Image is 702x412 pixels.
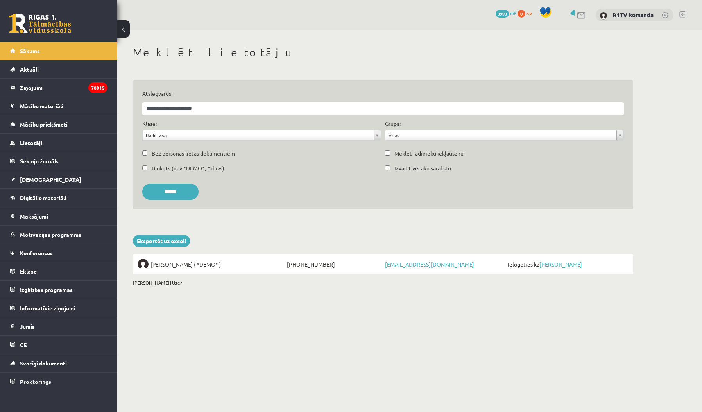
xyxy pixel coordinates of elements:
a: CE [10,336,107,354]
a: 3993 mP [496,10,516,16]
a: Eklase [10,262,107,280]
label: Bloķēts (nav *DEMO*, Arhīvs) [152,164,224,172]
span: Visas [389,130,613,140]
a: Sekmju žurnāls [10,152,107,170]
a: Lietotāji [10,134,107,152]
span: Informatīvie ziņojumi [20,305,75,312]
img: Reinis Grūdups [138,259,149,270]
span: Rādīt visas [146,130,371,140]
div: [PERSON_NAME] User [133,279,633,286]
span: [PERSON_NAME] ( *DEMO* ) [151,259,221,270]
a: Informatīvie ziņojumi [10,299,107,317]
i: 78015 [88,82,107,93]
a: Visas [385,130,623,140]
span: mP [510,10,516,16]
img: R1TV komanda [600,12,607,20]
legend: Ziņojumi [20,79,107,97]
label: Meklēt radinieku iekļaušanu [394,149,464,158]
a: Svarīgi dokumenti [10,354,107,372]
a: Digitālie materiāli [10,189,107,207]
span: Mācību materiāli [20,102,63,109]
a: Jumis [10,317,107,335]
a: Maksājumi [10,207,107,225]
span: Sekmju žurnāls [20,158,59,165]
span: Svarīgi dokumenti [20,360,67,367]
span: [DEMOGRAPHIC_DATA] [20,176,81,183]
a: Aktuāli [10,60,107,78]
span: Proktorings [20,378,51,385]
span: Jumis [20,323,35,330]
span: Konferences [20,249,53,256]
span: Sākums [20,47,40,54]
span: Izglītības programas [20,286,73,293]
label: Klase: [142,120,157,128]
legend: Maksājumi [20,207,107,225]
span: Eklase [20,268,37,275]
span: 3993 [496,10,509,18]
a: Rīgas 1. Tālmācības vidusskola [9,14,71,33]
a: [DEMOGRAPHIC_DATA] [10,170,107,188]
span: xp [526,10,532,16]
a: Rādīt visas [143,130,381,140]
h1: Meklēt lietotāju [133,46,633,59]
span: Digitālie materiāli [20,194,66,201]
a: [PERSON_NAME] ( *DEMO* ) [138,259,285,270]
a: Mācību priekšmeti [10,115,107,133]
span: Ielogoties kā [506,259,629,270]
label: Atslēgvārds: [142,90,624,98]
a: Eksportēt uz exceli [133,235,190,247]
span: CE [20,341,27,348]
a: [EMAIL_ADDRESS][DOMAIN_NAME] [385,261,474,268]
span: Aktuāli [20,66,39,73]
a: 0 xp [518,10,535,16]
a: R1TV komanda [612,11,654,19]
a: Proktorings [10,373,107,391]
label: Bez personas lietas dokumentiem [152,149,235,158]
span: Motivācijas programma [20,231,82,238]
span: [PHONE_NUMBER] [285,259,383,270]
label: Grupa: [385,120,401,128]
span: Lietotāji [20,139,42,146]
a: Ziņojumi78015 [10,79,107,97]
a: Konferences [10,244,107,262]
a: Izglītības programas [10,281,107,299]
a: [PERSON_NAME] [539,261,582,268]
a: Sākums [10,42,107,60]
label: Izvadīt vecāku sarakstu [394,164,451,172]
a: Motivācijas programma [10,226,107,244]
span: Mācību priekšmeti [20,121,68,128]
b: 1 [169,279,172,286]
span: 0 [518,10,525,18]
a: Mācību materiāli [10,97,107,115]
